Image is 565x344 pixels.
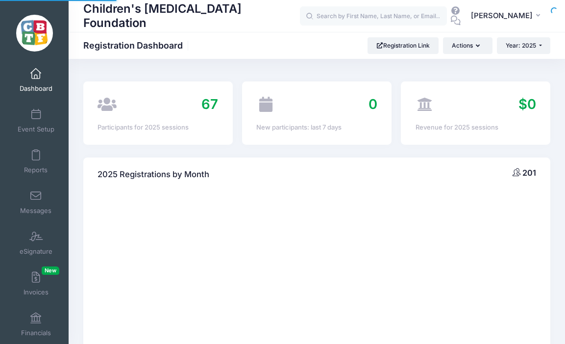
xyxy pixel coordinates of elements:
div: Participants for 2025 sessions [98,123,218,132]
span: eSignature [20,247,52,256]
a: Reports [13,144,59,179]
a: InvoicesNew [13,266,59,301]
button: [PERSON_NAME] [465,5,550,27]
span: Financials [21,329,51,337]
div: Revenue for 2025 sessions [416,123,536,132]
h4: 2025 Registrations by Month [98,161,209,189]
a: Dashboard [13,63,59,97]
span: New [42,266,59,275]
span: Messages [20,207,51,215]
a: Messages [13,185,59,219]
div: New participants: last 7 days [256,123,377,132]
span: Reports [24,166,48,174]
button: Year: 2025 [497,37,550,54]
span: 201 [522,168,536,178]
a: Event Setup [13,104,59,138]
h1: Children's [MEDICAL_DATA] Foundation [83,0,300,32]
img: Children's Brain Tumor Foundation [16,15,53,52]
a: Registration Link [368,37,439,54]
span: Invoices [24,288,49,296]
input: Search by First Name, Last Name, or Email... [300,6,447,26]
span: 0 [368,96,377,112]
span: Event Setup [18,125,54,133]
span: [PERSON_NAME] [471,10,533,21]
span: 67 [201,96,218,112]
span: Year: 2025 [506,42,536,49]
span: Dashboard [20,84,52,93]
a: Financials [13,307,59,342]
a: eSignature [13,226,59,260]
h1: Registration Dashboard [83,40,191,51]
button: Actions [443,37,492,54]
span: $0 [518,96,536,112]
